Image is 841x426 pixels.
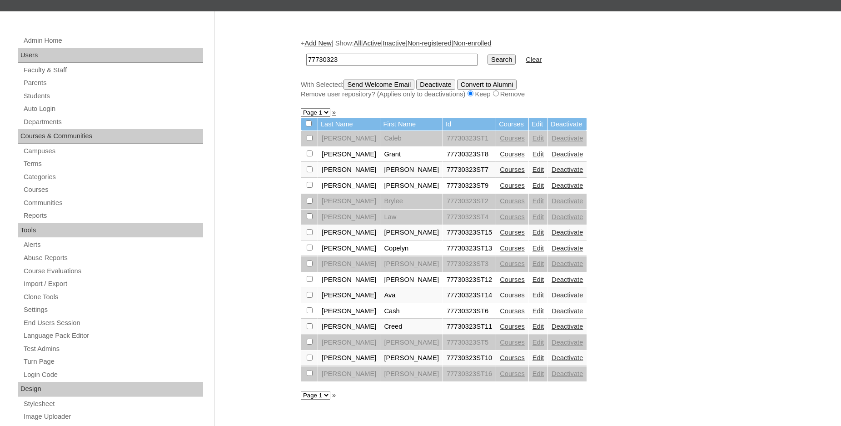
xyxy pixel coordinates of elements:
[532,150,544,158] a: Edit
[500,245,525,252] a: Courses
[23,266,203,277] a: Course Evaluations
[380,351,443,366] td: [PERSON_NAME]
[318,272,380,288] td: [PERSON_NAME]
[443,210,496,225] td: 77730323ST4
[318,288,380,303] td: [PERSON_NAME]
[380,319,443,335] td: Creed
[23,210,203,221] a: Reports
[23,90,203,102] a: Students
[532,354,544,361] a: Edit
[453,40,491,47] a: Non-enrolled
[500,354,525,361] a: Courses
[318,210,380,225] td: [PERSON_NAME]
[380,194,443,209] td: Brylee
[500,197,525,205] a: Courses
[443,147,496,162] td: 77730323ST8
[380,335,443,351] td: [PERSON_NAME]
[443,194,496,209] td: 77730323ST2
[301,80,751,99] div: With Selected:
[18,382,203,396] div: Design
[526,56,542,63] a: Clear
[500,339,525,346] a: Courses
[532,197,544,205] a: Edit
[23,103,203,115] a: Auto Login
[354,40,361,47] a: All
[443,178,496,194] td: 77730323ST9
[363,40,381,47] a: Active
[23,317,203,329] a: End Users Session
[343,80,414,90] input: Send Welcome Email
[496,118,528,131] td: Courses
[500,276,525,283] a: Courses
[23,356,203,367] a: Turn Page
[301,39,751,99] div: + | Show: | | | |
[23,239,203,251] a: Alerts
[500,182,525,189] a: Courses
[23,252,203,264] a: Abuse Reports
[443,304,496,319] td: 77730323ST6
[332,391,336,399] a: »
[443,272,496,288] td: 77730323ST12
[23,35,203,46] a: Admin Home
[23,411,203,422] a: Image Uploader
[532,166,544,173] a: Edit
[552,135,583,142] a: Deactivate
[552,307,583,315] a: Deactivate
[306,54,478,66] input: Search
[318,366,380,382] td: [PERSON_NAME]
[318,351,380,366] td: [PERSON_NAME]
[552,260,583,267] a: Deactivate
[23,184,203,195] a: Courses
[552,370,583,377] a: Deactivate
[318,178,380,194] td: [PERSON_NAME]
[23,197,203,209] a: Communities
[552,323,583,330] a: Deactivate
[23,398,203,410] a: Stylesheet
[380,210,443,225] td: Law
[318,256,380,272] td: [PERSON_NAME]
[23,343,203,355] a: Test Admins
[552,339,583,346] a: Deactivate
[318,162,380,178] td: [PERSON_NAME]
[23,291,203,303] a: Clone Tools
[23,171,203,183] a: Categories
[380,256,443,272] td: [PERSON_NAME]
[23,145,203,157] a: Campuses
[500,323,525,330] a: Courses
[532,370,544,377] a: Edit
[416,80,455,90] input: Deactivate
[500,307,525,315] a: Courses
[552,354,583,361] a: Deactivate
[500,166,525,173] a: Courses
[552,291,583,299] a: Deactivate
[500,213,525,221] a: Courses
[380,131,443,146] td: Caleb
[380,288,443,303] td: Ava
[457,80,517,90] input: Convert to Alumni
[18,223,203,238] div: Tools
[318,241,380,256] td: [PERSON_NAME]
[443,241,496,256] td: 77730323ST13
[532,245,544,252] a: Edit
[443,131,496,146] td: 77730323ST1
[380,304,443,319] td: Cash
[380,225,443,241] td: [PERSON_NAME]
[443,319,496,335] td: 77730323ST11
[380,147,443,162] td: Grant
[443,351,496,366] td: 77730323ST10
[23,77,203,89] a: Parents
[380,118,443,131] td: First Name
[552,276,583,283] a: Deactivate
[443,225,496,241] td: 77730323ST15
[532,307,544,315] a: Edit
[23,158,203,170] a: Terms
[552,245,583,252] a: Deactivate
[552,197,583,205] a: Deactivate
[304,40,331,47] a: Add New
[500,150,525,158] a: Courses
[380,162,443,178] td: [PERSON_NAME]
[318,194,380,209] td: [PERSON_NAME]
[529,118,547,131] td: Edit
[488,55,516,65] input: Search
[23,369,203,381] a: Login Code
